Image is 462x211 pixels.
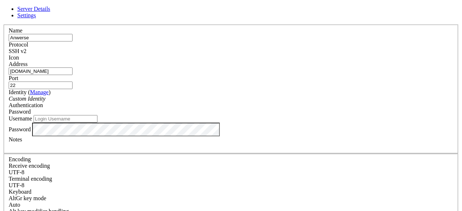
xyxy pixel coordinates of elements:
[9,109,31,115] span: Password
[9,82,73,89] input: Port Number
[9,48,26,54] span: SSH v2
[9,202,453,208] div: Auto
[9,163,50,169] label: Set the expected encoding for data received from the host. If the encodings do not match, visual ...
[9,115,32,122] label: Username
[9,89,51,95] label: Identity
[9,67,73,75] input: Host Name or IP
[9,109,453,115] div: Password
[9,182,25,188] span: UTF-8
[9,156,31,162] label: Encoding
[9,136,22,142] label: Notes
[9,48,453,54] div: SSH v2
[9,96,45,102] i: Custom Identity
[9,75,18,81] label: Port
[9,169,25,175] span: UTF-8
[9,195,46,201] label: Set the expected encoding for data received from the host. If the encodings do not match, visual ...
[9,34,73,41] input: Server Name
[30,89,49,95] a: Manage
[17,6,50,12] a: Server Details
[9,61,27,67] label: Address
[9,176,52,182] label: The default terminal encoding. ISO-2022 enables character map translations (like graphics maps). ...
[28,89,51,95] span: ( )
[9,102,43,108] label: Authentication
[9,126,31,132] label: Password
[9,41,28,48] label: Protocol
[9,27,22,34] label: Name
[9,54,19,61] label: Icon
[9,182,453,189] div: UTF-8
[9,96,453,102] div: Custom Identity
[34,115,97,123] input: Login Username
[17,12,36,18] a: Settings
[9,202,20,208] span: Auto
[9,189,31,195] label: Keyboard
[9,169,453,176] div: UTF-8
